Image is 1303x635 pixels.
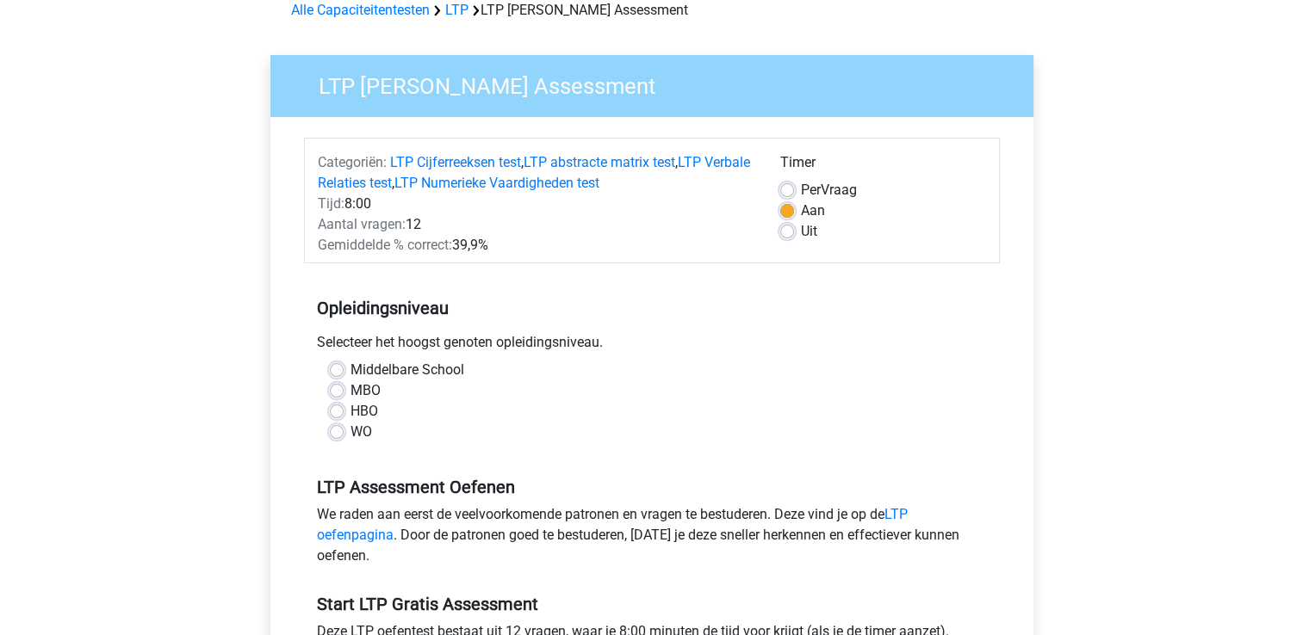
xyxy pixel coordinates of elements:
[351,401,378,422] label: HBO
[351,380,381,401] label: MBO
[305,194,767,214] div: 8:00
[305,152,767,194] div: , , ,
[317,594,987,614] h5: Start LTP Gratis Assessment
[801,200,825,221] label: Aan
[318,154,387,170] span: Categoriën:
[305,214,767,235] div: 12
[445,2,468,18] a: LTP
[317,477,987,497] h5: LTP Assessment Oefenen
[298,66,1021,100] h3: LTP [PERSON_NAME] Assessment
[801,180,857,200] label: Vraag
[524,154,675,170] a: LTP abstracte matrix test
[317,291,987,325] h5: Opleidingsniveau
[801,221,817,242] label: Uit
[304,504,1000,573] div: We raden aan eerst de veelvoorkomende patronen en vragen te bestuderen. Deze vind je op de . Door...
[291,2,430,18] a: Alle Capaciteitentesten
[780,152,986,180] div: Timer
[801,182,821,198] span: Per
[318,237,452,253] span: Gemiddelde % correct:
[318,195,344,212] span: Tijd:
[318,216,406,232] span: Aantal vragen:
[351,422,372,442] label: WO
[304,332,1000,360] div: Selecteer het hoogst genoten opleidingsniveau.
[390,154,521,170] a: LTP Cijferreeksen test
[394,175,599,191] a: LTP Numerieke Vaardigheden test
[305,235,767,256] div: 39,9%
[351,360,464,380] label: Middelbare School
